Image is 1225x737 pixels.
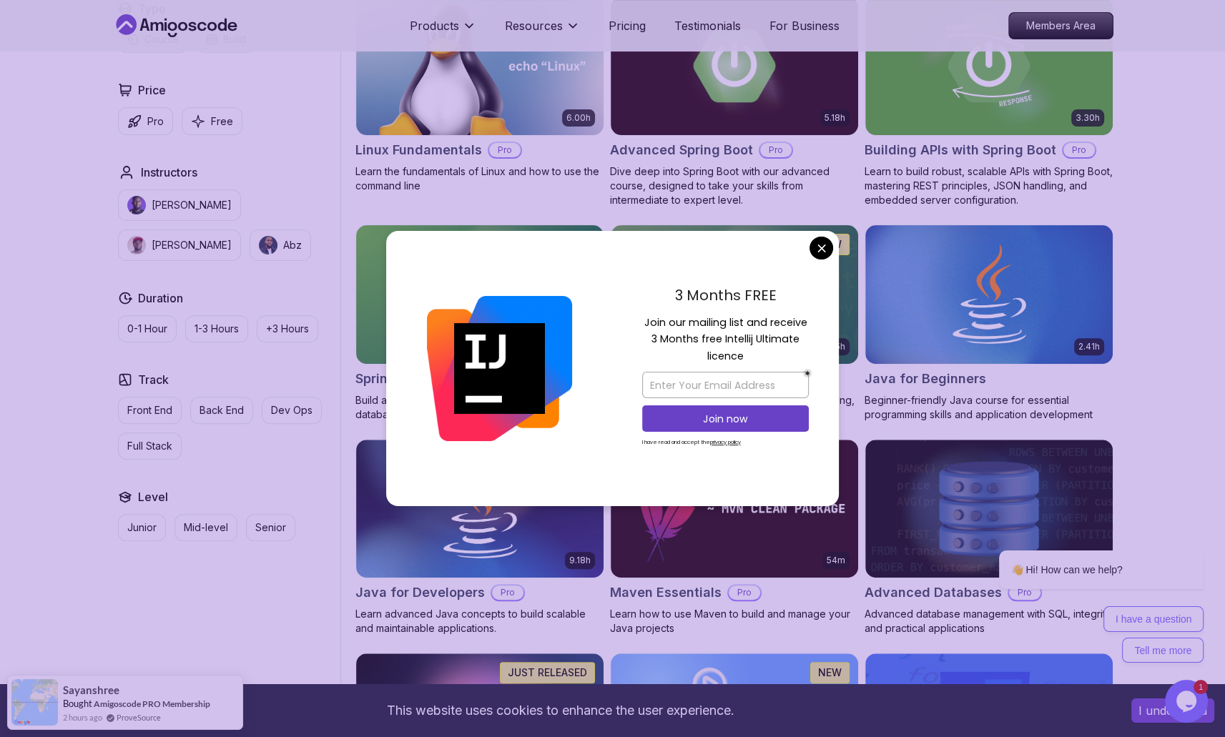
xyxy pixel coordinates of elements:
h2: Linux Fundamentals [355,140,482,160]
p: Dev Ops [271,403,313,417]
p: Resources [505,17,563,34]
h2: Building APIs with Spring Boot [865,140,1056,160]
img: Java for Beginners card [865,225,1113,364]
p: Front End [127,403,172,417]
p: Learn advanced Java concepts to build scalable and maintainable applications. [355,607,604,635]
img: Java for Developers card [356,440,604,578]
iframe: chat widget [1165,680,1211,723]
h2: Advanced Databases [865,583,1002,603]
p: Abz [283,238,302,252]
p: Pro [760,143,792,157]
button: Back End [190,397,253,424]
button: Products [410,17,476,46]
span: 2 hours ago [63,711,102,723]
button: 0-1 Hour [118,315,177,342]
h2: Maven Essentials [610,583,722,603]
a: Pricing [609,17,646,34]
p: Back End [200,403,244,417]
p: Mid-level [184,520,228,535]
button: +3 Hours [257,315,318,342]
a: Testimonials [674,17,741,34]
img: Spring Boot for Beginners card [356,225,604,364]
div: This website uses cookies to enhance the user experience. [11,695,1110,726]
button: Junior [118,514,166,541]
button: Front End [118,397,182,424]
p: Pro [489,143,521,157]
p: 2.41h [1078,341,1100,352]
p: NEW [818,666,842,680]
p: Build a CRUD API with Spring Boot and PostgreSQL database using Spring Data JPA and Spring AI [355,393,604,422]
img: instructor img [259,236,277,254]
p: +3 Hours [266,322,309,336]
a: Maven Essentials card54mMaven EssentialsProLearn how to use Maven to build and manage your Java p... [610,439,859,636]
p: Learn to build robust, scalable APIs with Spring Boot, mastering REST principles, JSON handling, ... [865,164,1113,207]
button: instructor img[PERSON_NAME] [118,229,241,261]
img: instructor img [127,196,146,214]
iframe: chat widget [953,438,1211,673]
p: Pro [147,114,164,129]
p: Pro [1063,143,1095,157]
p: Beginner-friendly Java course for essential programming skills and application development [865,393,1113,422]
a: Spring Data JPA card6.65hNEWSpring Data JPAProMaster database management, advanced querying, and ... [610,224,859,422]
p: 5.18h [825,112,845,124]
img: Maven Essentials card [611,440,858,578]
p: Products [410,17,459,34]
p: Pro [492,585,523,600]
p: Dive deep into Spring Boot with our advanced course, designed to take your skills from intermedia... [610,164,859,207]
p: 0-1 Hour [127,322,167,336]
p: Pro [729,585,760,600]
a: Spring Boot for Beginners card1.67hNEWSpring Boot for BeginnersBuild a CRUD API with Spring Boot ... [355,224,604,422]
button: Free [182,107,242,135]
button: Senior [246,514,295,541]
h2: Track [138,371,169,388]
button: instructor imgAbz [250,229,311,261]
h2: Spring Boot for Beginners [355,369,519,389]
p: Senior [255,520,286,535]
p: [PERSON_NAME] [152,238,232,252]
p: Advanced database management with SQL, integrity, and practical applications [865,607,1113,635]
h2: Duration [138,290,183,307]
p: [PERSON_NAME] [152,198,232,212]
p: 3.30h [1076,112,1100,124]
p: 54m [827,555,845,566]
p: Learn the fundamentals of Linux and how to use the command line [355,164,604,193]
a: ProveSource [117,711,161,723]
a: For Business [769,17,840,34]
button: Pro [118,107,173,135]
p: Members Area [1009,13,1113,39]
p: Free [211,114,233,129]
button: 1-3 Hours [185,315,248,342]
a: Java for Beginners card2.41hJava for BeginnersBeginner-friendly Java course for essential program... [865,224,1113,422]
img: provesource social proof notification image [11,679,58,726]
p: Learn how to use Maven to build and manage your Java projects [610,607,859,635]
span: Bought [63,698,92,709]
p: JUST RELEASED [508,666,587,680]
p: 6.00h [566,112,591,124]
button: Resources [505,17,580,46]
h2: Advanced Spring Boot [610,140,753,160]
button: Dev Ops [262,397,322,424]
a: Java for Developers card9.18hJava for DevelopersProLearn advanced Java concepts to build scalable... [355,439,604,636]
span: Sayanshree [63,684,119,696]
button: Mid-level [174,514,237,541]
p: 9.18h [569,555,591,566]
button: Accept cookies [1131,698,1214,723]
h2: Java for Developers [355,583,485,603]
h2: Java for Beginners [865,369,986,389]
img: Spring Data JPA card [611,225,858,364]
h2: Level [138,488,168,505]
p: Full Stack [127,439,172,453]
img: Advanced Databases card [865,440,1113,578]
p: Junior [127,520,157,535]
h2: Instructors [141,164,197,181]
button: Full Stack [118,432,182,460]
a: Advanced Databases cardAdvanced DatabasesProAdvanced database management with SQL, integrity, and... [865,439,1113,636]
a: Amigoscode PRO Membership [94,698,210,709]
